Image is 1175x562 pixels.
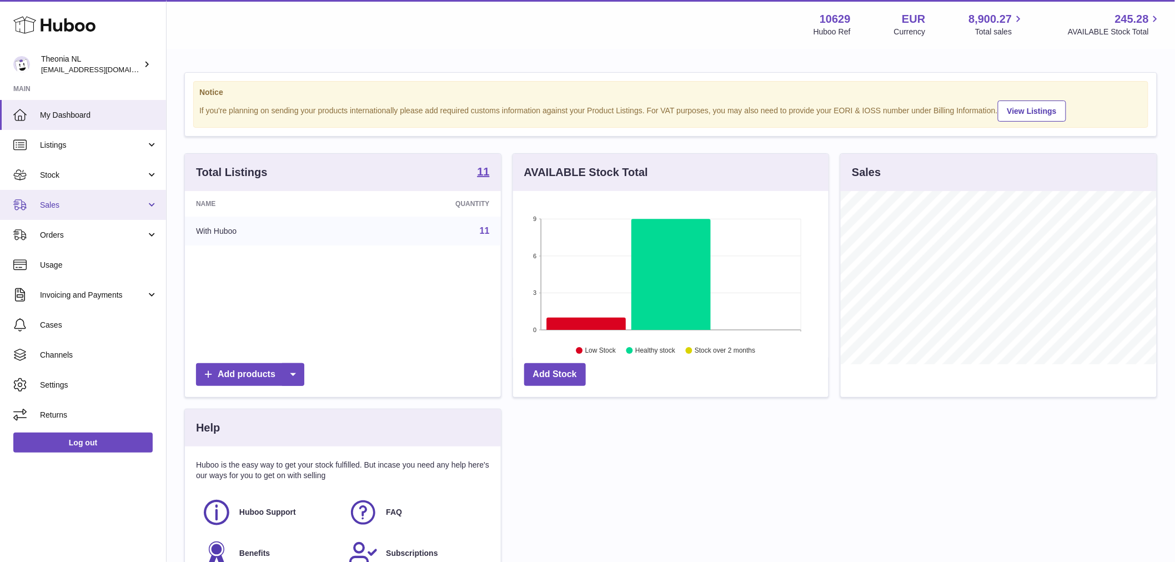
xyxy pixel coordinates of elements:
text: 9 [533,215,536,222]
span: Benefits [239,548,270,559]
th: Name [185,191,352,217]
span: Sales [40,200,146,210]
span: FAQ [386,507,402,518]
h3: Total Listings [196,165,268,180]
span: My Dashboard [40,110,158,121]
div: If you're planning on sending your products internationally please add required customs informati... [199,99,1142,122]
span: AVAILABLE Stock Total [1068,27,1162,37]
h3: AVAILABLE Stock Total [524,165,648,180]
span: Subscriptions [386,548,438,559]
span: Settings [40,380,158,390]
td: With Huboo [185,217,352,245]
strong: 11 [477,166,489,177]
span: Usage [40,260,158,270]
a: 11 [477,166,489,179]
text: Healthy stock [635,347,676,355]
strong: EUR [902,12,925,27]
span: Orders [40,230,146,240]
div: Huboo Ref [814,27,851,37]
a: Add Stock [524,363,586,386]
text: Stock over 2 months [695,347,755,355]
text: 3 [533,290,536,297]
strong: 10629 [820,12,851,27]
span: Returns [40,410,158,420]
span: Listings [40,140,146,150]
text: 6 [533,253,536,259]
p: Huboo is the easy way to get your stock fulfilled. But incase you need any help here's our ways f... [196,460,490,481]
span: Cases [40,320,158,330]
strong: Notice [199,87,1142,98]
a: FAQ [348,498,484,528]
span: Invoicing and Payments [40,290,146,300]
text: 0 [533,327,536,333]
img: info@wholesomegoods.eu [13,56,30,73]
span: Huboo Support [239,507,296,518]
a: 245.28 AVAILABLE Stock Total [1068,12,1162,37]
text: Low Stock [585,347,616,355]
a: Add products [196,363,304,386]
h3: Help [196,420,220,435]
span: Channels [40,350,158,360]
span: Stock [40,170,146,180]
th: Quantity [352,191,501,217]
span: [EMAIL_ADDRESS][DOMAIN_NAME] [41,65,163,74]
span: 8,900.27 [969,12,1012,27]
a: Log out [13,433,153,453]
span: 245.28 [1115,12,1149,27]
a: 11 [480,226,490,235]
a: Huboo Support [202,498,337,528]
a: View Listings [998,101,1066,122]
span: Total sales [975,27,1025,37]
h3: Sales [852,165,881,180]
div: Currency [894,27,926,37]
a: 8,900.27 Total sales [969,12,1025,37]
div: Theonia NL [41,54,141,75]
